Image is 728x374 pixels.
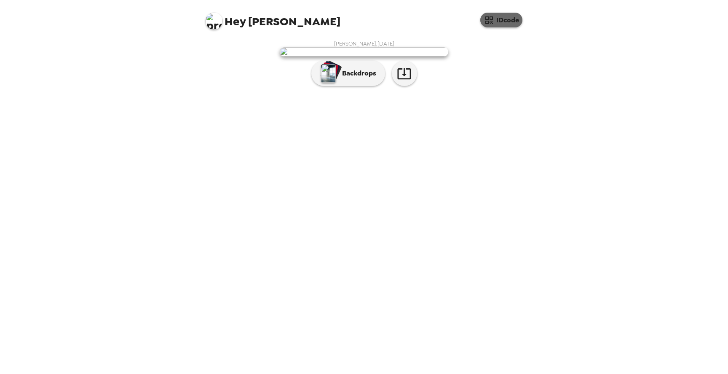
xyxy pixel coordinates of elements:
[206,13,222,30] img: profile pic
[280,47,448,57] img: user
[480,13,522,27] button: IDcode
[206,8,340,27] span: [PERSON_NAME]
[225,14,246,29] span: Hey
[311,61,385,86] button: Backdrops
[334,40,394,47] span: [PERSON_NAME] , [DATE]
[338,68,376,78] p: Backdrops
